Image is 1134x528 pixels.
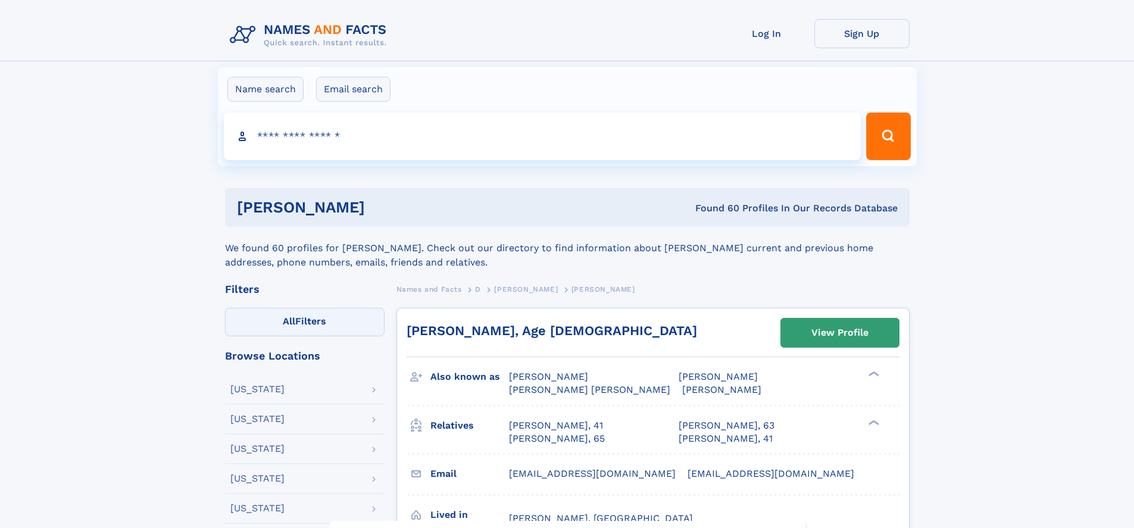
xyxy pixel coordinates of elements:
[316,77,391,102] label: Email search
[509,468,676,479] span: [EMAIL_ADDRESS][DOMAIN_NAME]
[494,285,558,293] span: [PERSON_NAME]
[679,432,773,445] a: [PERSON_NAME], 41
[866,370,880,378] div: ❯
[230,474,285,483] div: [US_STATE]
[475,282,481,296] a: D
[230,385,285,394] div: [US_STATE]
[719,19,814,48] a: Log In
[225,351,385,361] div: Browse Locations
[430,505,509,525] h3: Lived in
[866,113,910,160] button: Search Button
[225,227,910,270] div: We found 60 profiles for [PERSON_NAME]. Check out our directory to find information about [PERSON...
[494,282,558,296] a: [PERSON_NAME]
[237,200,530,215] h1: [PERSON_NAME]
[509,513,693,524] span: [PERSON_NAME], [GEOGRAPHIC_DATA]
[682,384,761,395] span: [PERSON_NAME]
[509,371,588,382] span: [PERSON_NAME]
[225,19,396,51] img: Logo Names and Facts
[230,444,285,454] div: [US_STATE]
[811,319,869,346] div: View Profile
[530,202,898,215] div: Found 60 Profiles In Our Records Database
[396,282,462,296] a: Names and Facts
[688,468,854,479] span: [EMAIL_ADDRESS][DOMAIN_NAME]
[230,504,285,513] div: [US_STATE]
[509,384,670,395] span: [PERSON_NAME] [PERSON_NAME]
[225,284,385,295] div: Filters
[224,113,861,160] input: search input
[475,285,481,293] span: D
[430,415,509,436] h3: Relatives
[679,371,758,382] span: [PERSON_NAME]
[509,419,603,432] a: [PERSON_NAME], 41
[225,308,385,336] label: Filters
[230,414,285,424] div: [US_STATE]
[814,19,910,48] a: Sign Up
[781,318,899,347] a: View Profile
[283,315,295,327] span: All
[430,464,509,484] h3: Email
[407,323,697,338] a: [PERSON_NAME], Age [DEMOGRAPHIC_DATA]
[227,77,304,102] label: Name search
[571,285,635,293] span: [PERSON_NAME]
[509,432,605,445] a: [PERSON_NAME], 65
[679,419,774,432] a: [PERSON_NAME], 63
[430,367,509,387] h3: Also known as
[866,418,880,426] div: ❯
